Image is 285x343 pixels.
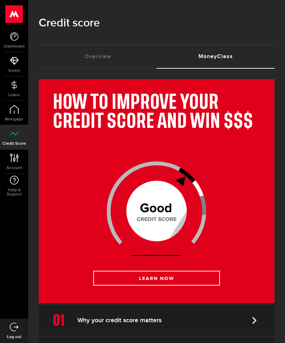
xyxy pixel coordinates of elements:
button: LEARN NOW [93,271,220,286]
a: Overview [39,45,157,68]
a: MoneyClass [157,45,274,68]
button: Open LiveChat chat widget [6,3,27,24]
a: Why your credit score matters [39,305,274,336]
h1: HOW TO IMPROVE YOUR CREDIT SCORE AND WIN $$$ [53,93,260,131]
ul: Tabs Navigation [39,45,274,69]
h1: Credit score [39,14,274,32]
